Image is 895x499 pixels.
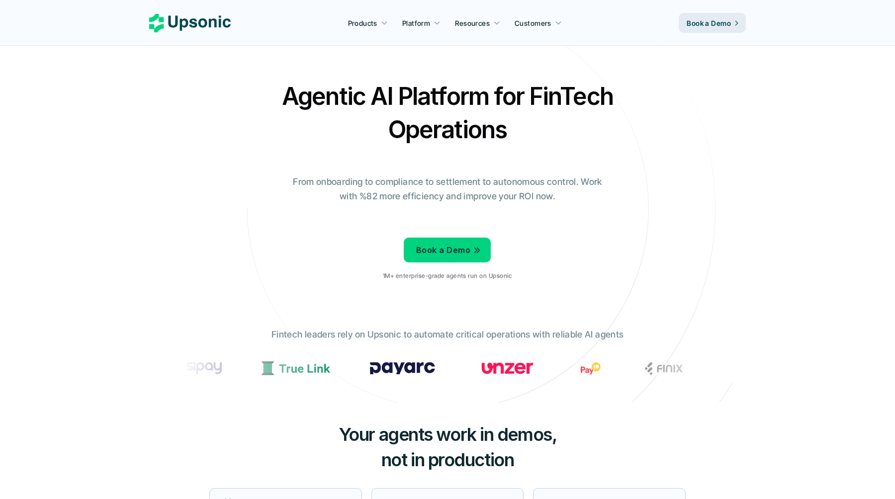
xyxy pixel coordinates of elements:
p: Platform [402,18,430,28]
a: Book a Demo [404,238,491,262]
p: 1M+ enterprise-grade agents run on Upsonic [383,272,512,279]
h2: Agentic AI Platform for FinTech Operations [273,80,622,146]
span: not in production [381,449,514,471]
p: Products [348,18,377,28]
a: Products [342,14,394,32]
span: Your agents work in demos, [339,423,557,445]
a: Book a Demo [679,13,746,33]
p: Customers [515,18,551,28]
p: From onboarding to compliance to settlement to autonomous control. Work with %82 more efficiency ... [286,175,609,204]
p: Book a Demo [687,18,731,28]
p: Resources [455,18,490,28]
p: Book a Demo [416,243,470,257]
p: Fintech leaders rely on Upsonic to automate critical operations with reliable AI agents [271,328,624,342]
